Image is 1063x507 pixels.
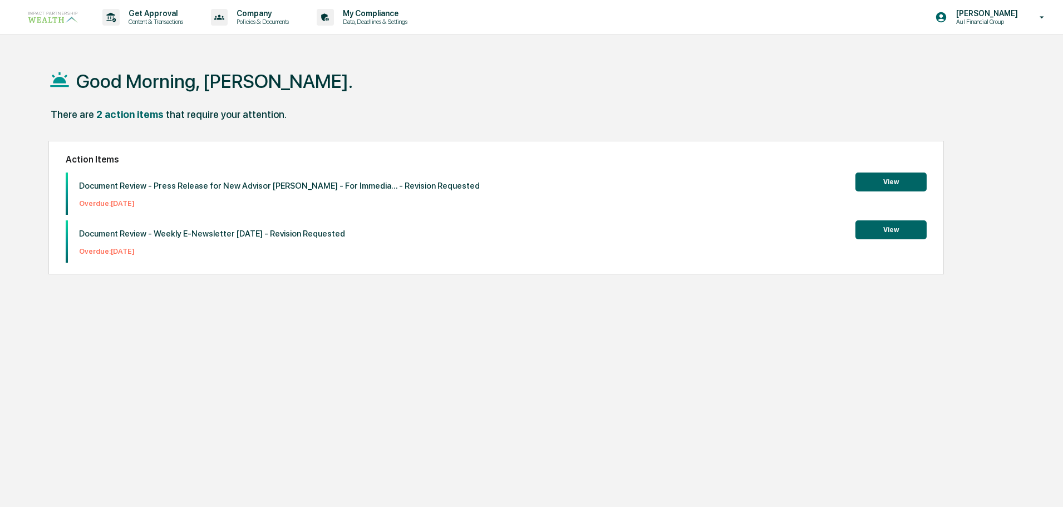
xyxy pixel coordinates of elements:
p: Data, Deadlines & Settings [334,18,413,26]
p: Get Approval [120,9,189,18]
a: View [855,224,927,234]
div: 2 action items [96,109,164,120]
img: logo [27,10,80,24]
p: Company [228,9,294,18]
button: View [855,220,927,239]
div: There are [51,109,94,120]
p: Aul Financial Group [947,18,1023,26]
p: Overdue: [DATE] [79,199,480,208]
p: Policies & Documents [228,18,294,26]
p: [PERSON_NAME] [947,9,1023,18]
p: Content & Transactions [120,18,189,26]
div: that require your attention. [166,109,287,120]
button: View [855,173,927,191]
p: Document Review - Weekly E-Newsletter [DATE] - Revision Requested [79,229,345,239]
h2: Action Items [66,154,927,165]
p: Overdue: [DATE] [79,247,345,255]
p: My Compliance [334,9,413,18]
p: Document Review - Press Release for New Advisor [PERSON_NAME] - For Immedia... - Revision Requested [79,181,480,191]
h1: Good Morning, [PERSON_NAME]. [76,70,353,92]
a: View [855,176,927,186]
